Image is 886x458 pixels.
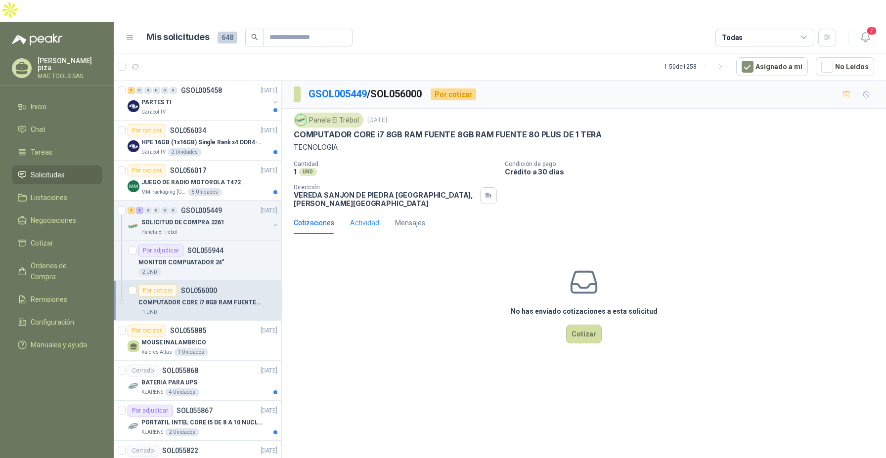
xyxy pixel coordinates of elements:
a: Por cotizarSOL056000COMPUTADOR CORE i7 8GB RAM FUENTE 8GB RAM FUENTE 80 PLUS DE 1 TERA1 UND [114,281,281,321]
p: COMPUTADOR CORE i7 8GB RAM FUENTE 8GB RAM FUENTE 80 PLUS DE 1 TERA [138,298,262,307]
button: Asignado a mi [736,57,808,76]
a: Manuales y ayuda [12,335,102,354]
div: Por adjudicar [128,405,173,416]
div: Cerrado [128,445,158,457]
a: Por cotizarSOL055885[DATE] MOUSE INALAMBRICOValores Atlas1 Unidades [114,321,281,361]
div: 1 UND [138,308,161,316]
a: Inicio [12,97,102,116]
p: GSOL005449 [181,207,222,214]
a: 7 0 0 0 0 0 GSOL005458[DATE] Company LogoPARTES TICaracol TV [128,84,279,116]
div: 2 Unidades [165,428,199,436]
div: 0 [144,87,152,94]
div: 0 [161,207,169,214]
p: PORTATIL INTEL CORE I5 DE 8 A 10 NUCLEOS [141,418,265,427]
p: MM Packaging [GEOGRAPHIC_DATA] [141,188,186,196]
p: SOL056017 [170,167,206,174]
p: SOL055868 [162,367,198,374]
span: 648 [218,32,237,43]
div: Por cotizar [128,325,166,336]
div: Por cotizar [431,88,476,100]
span: Chat [31,124,45,135]
p: Condición de pago [505,161,882,167]
p: [DATE] [261,406,277,416]
p: SOL056000 [181,287,217,294]
p: SOL055944 [187,247,223,254]
p: [DATE] [261,126,277,135]
a: Configuración [12,313,102,332]
a: Remisiones [12,290,102,309]
p: PARTES TI [141,98,172,107]
span: Negociaciones [31,215,76,226]
div: Cotizaciones [294,217,334,228]
div: Por cotizar [128,125,166,136]
span: Manuales y ayuda [31,339,87,350]
a: Solicitudes [12,166,102,184]
div: Mensajes [395,217,425,228]
a: Por cotizarSOL056017[DATE] Company LogoJUEGO DE RADIO MOTOROLA T472MM Packaging [GEOGRAPHIC_DATA]... [114,161,281,201]
p: Caracol TV [141,148,166,156]
p: Valores Atlas [141,348,172,356]
div: 1 [128,207,135,214]
a: 1 1 0 0 0 0 GSOL005449[DATE] Company LogoSOLICITUD DE COMPRA 2261Panela El Trébol [128,205,279,236]
a: GSOL005449 [309,88,367,100]
span: Configuración [31,317,74,328]
a: Licitaciones [12,188,102,207]
p: Crédito a 30 días [505,167,882,176]
div: 4 Unidades [165,388,199,396]
button: No Leídos [816,57,874,76]
div: Por adjudicar [138,245,183,256]
a: Por cotizarSOL056034[DATE] Company LogoHPE 16GB (1x16GB) Single Rank x4 DDR4-2400Caracol TV2 Unid... [114,121,281,161]
p: Dirección [294,184,476,191]
p: [PERSON_NAME] piza [38,57,102,71]
span: Remisiones [31,294,67,305]
a: Por adjudicarSOL055944MONITOR COMPUATADOR 24"2 UND [114,241,281,281]
span: Órdenes de Compra [31,260,92,282]
p: HPE 16GB (1x16GB) Single Rank x4 DDR4-2400 [141,138,265,147]
p: [DATE] [261,206,277,215]
p: SOL056034 [170,127,206,134]
span: Solicitudes [31,169,65,180]
span: Licitaciones [31,192,67,203]
div: Cerrado [128,365,158,376]
span: Inicio [31,101,46,112]
a: Cotizar [12,234,102,252]
p: [DATE] [261,166,277,175]
p: [DATE] [261,446,277,456]
p: Caracol TV [141,108,166,116]
div: 1 Unidades [174,348,208,356]
div: Por cotizar [138,285,177,296]
a: Negociaciones [12,211,102,230]
p: 1 [294,167,297,176]
div: Por cotizar [128,165,166,176]
img: Logo peakr [12,34,62,45]
span: search [251,34,258,41]
div: 1 [136,207,143,214]
div: Panela El Trébol [294,113,363,127]
span: Cotizar [31,238,53,249]
img: Company Logo [128,420,139,432]
h3: No has enviado cotizaciones a esta solicitud [511,306,658,317]
img: Company Logo [128,180,139,192]
h1: Mis solicitudes [146,30,210,44]
p: SOL055867 [177,407,213,414]
div: 2 Unidades [168,148,202,156]
p: / SOL056000 [309,86,423,102]
div: 0 [161,87,169,94]
div: 0 [153,87,160,94]
p: [DATE] [261,366,277,375]
p: SOLICITUD DE COMPRA 2261 [141,218,224,227]
div: 1 - 50 de 1258 [664,59,728,75]
div: 0 [153,207,160,214]
div: 2 UND [138,268,161,276]
img: Company Logo [128,220,139,232]
div: 0 [170,87,177,94]
a: CerradoSOL055868[DATE] Company LogoBATERIA PARA UPSKLARENS4 Unidades [114,361,281,401]
p: [DATE] [261,326,277,335]
span: Tareas [31,147,52,158]
p: KLARENS [141,428,163,436]
p: JUEGO DE RADIO MOTOROLA T472 [141,178,241,187]
p: COMPUTADOR CORE i7 8GB RAM FUENTE 8GB RAM FUENTE 80 PLUS DE 1 TERA [294,129,602,140]
p: MAC TOOLS SAS [38,73,102,79]
button: 7 [856,29,874,46]
div: 0 [144,207,152,214]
